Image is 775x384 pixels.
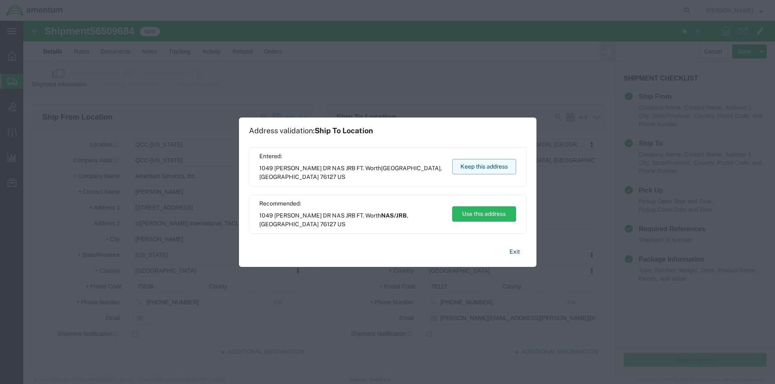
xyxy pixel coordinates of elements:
[337,174,345,180] span: US
[381,165,440,171] span: [GEOGRAPHIC_DATA]
[249,126,373,135] h1: Address validation:
[381,212,407,219] span: NAS/JRB
[259,152,444,161] span: Entered:
[259,221,319,227] span: [GEOGRAPHIC_DATA]
[320,221,336,227] span: 76127
[315,126,373,135] span: Ship To Location
[259,199,444,208] span: Recommended:
[452,159,516,174] button: Keep this address
[320,174,336,180] span: 76127
[259,174,319,180] span: [GEOGRAPHIC_DATA]
[259,164,444,181] span: 1049 [PERSON_NAME] DR NAS JRB FT. Worth ,
[452,206,516,222] button: Use this address
[259,211,444,229] span: 1049 [PERSON_NAME] DR NAS JRB FT. Worth ,
[337,221,345,227] span: US
[503,245,527,259] button: Exit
